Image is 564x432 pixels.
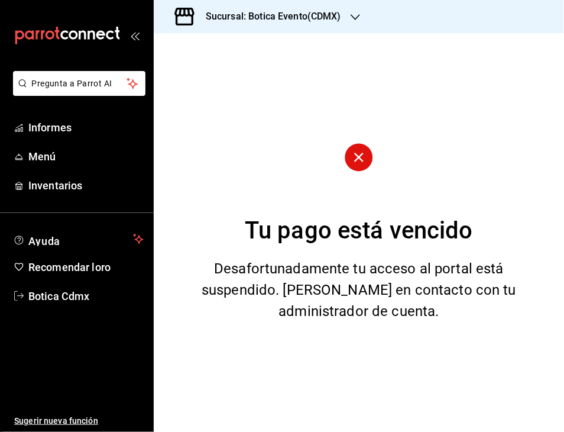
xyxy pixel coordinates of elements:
font: Tu pago está vencido [245,217,473,244]
font: Inventarios [28,179,82,192]
font: Pregunta a Parrot AI [32,79,112,88]
button: abrir_cajón_menú [130,31,140,40]
font: Sucursal: Botica Evento(CDMX) [206,11,341,22]
font: Sugerir nueva función [14,416,98,425]
font: Botica Cdmx [28,290,89,302]
a: Pregunta a Parrot AI [8,86,145,98]
button: Pregunta a Parrot AI [13,71,145,96]
font: Menú [28,150,56,163]
font: Informes [28,121,72,134]
font: Desafortunadamente tu acceso al portal está suspendido. [PERSON_NAME] en contacto con tu administ... [202,260,516,320]
font: Ayuda [28,235,60,247]
font: Recomendar loro [28,261,111,273]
